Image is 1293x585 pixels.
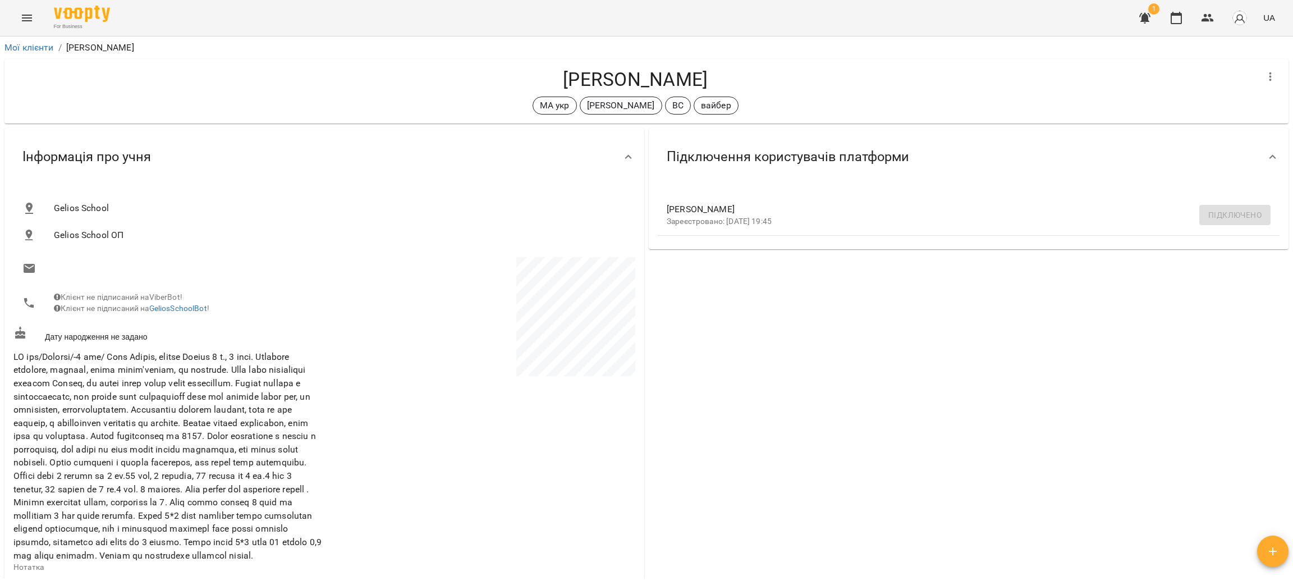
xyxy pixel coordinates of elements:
span: Інформація про учня [22,148,151,166]
span: Клієнт не підписаний на ! [54,304,209,313]
span: Підключення користувачів платформи [667,148,909,166]
span: Gelios School ОП [54,228,626,242]
button: UA [1259,7,1280,28]
span: Клієнт не підписаний на ViberBot! [54,292,182,301]
div: ВС [665,97,691,115]
p: ВС [672,99,684,112]
span: Gelios School [54,202,626,215]
div: [PERSON_NAME] [580,97,662,115]
p: вайбер [701,99,731,112]
a: Мої клієнти [4,42,54,53]
li: / [58,41,62,54]
span: [PERSON_NAME] [667,203,1253,216]
div: Дату народження не задано [11,324,324,345]
span: For Business [54,23,110,30]
p: Зареєстровано: [DATE] 19:45 [667,216,1253,227]
img: Voopty Logo [54,6,110,22]
nav: breadcrumb [4,41,1289,54]
span: UA [1263,12,1275,24]
p: Нотатка [13,562,322,573]
button: Menu [13,4,40,31]
a: GeliosSchoolBot [149,304,207,313]
span: 1 [1148,3,1159,15]
p: [PERSON_NAME] [66,41,134,54]
img: avatar_s.png [1232,10,1248,26]
p: [PERSON_NAME] [587,99,655,112]
span: LO ips/Dolorsi/-4 ame/ Cons Adipis, elitse Doeius 8 t., 3 inci. Utlabore etdolore, magnaal, enima... [13,351,322,561]
div: Підключення користувачів платформи [649,128,1289,186]
div: МА укр [533,97,577,115]
h4: [PERSON_NAME] [13,68,1257,91]
div: вайбер [694,97,739,115]
p: МА укр [540,99,570,112]
div: Інформація про учня [4,128,644,186]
